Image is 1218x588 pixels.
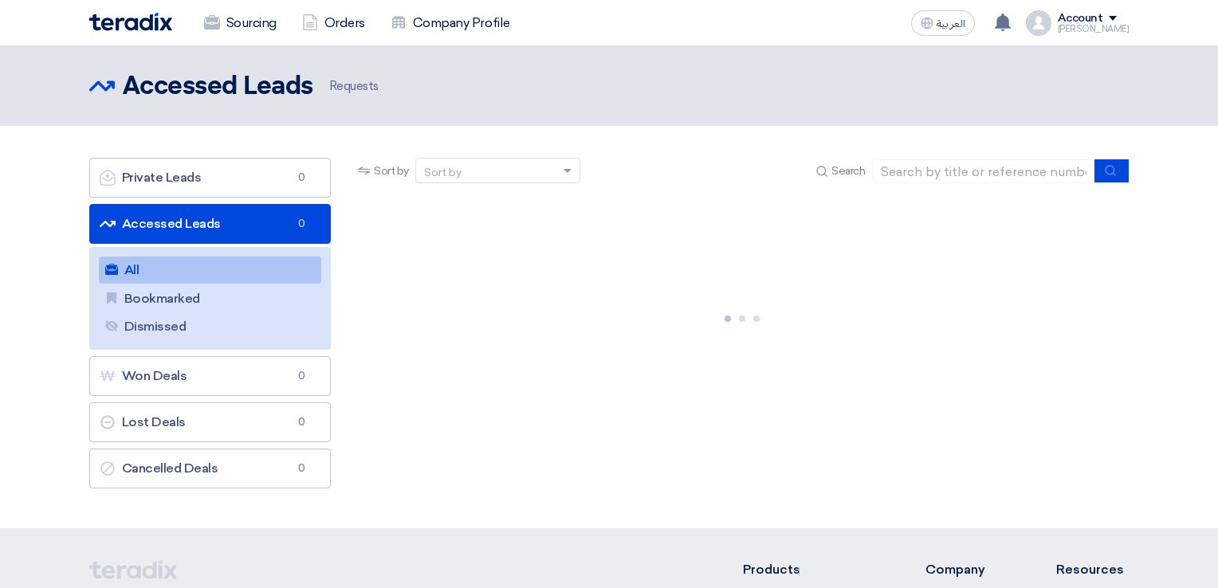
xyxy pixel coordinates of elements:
[911,10,975,36] button: العربية
[378,6,523,41] a: Company Profile
[424,164,462,181] div: Sort by
[1058,25,1130,33] div: [PERSON_NAME]
[292,170,311,186] span: 0
[89,158,332,198] a: Private Leads0
[89,204,332,244] a: Accessed Leads0
[292,461,311,476] span: 0
[374,163,409,179] span: Sort by
[326,77,379,96] span: Requests
[292,368,311,384] span: 0
[1056,560,1130,579] li: Resources
[292,216,311,232] span: 0
[99,257,322,284] a: All
[89,13,172,31] img: Teradix logo
[1058,12,1103,25] div: Account
[292,414,311,430] span: 0
[925,560,1008,579] li: Company
[743,560,878,579] li: Products
[1026,10,1051,36] img: profile_test.png
[831,163,865,179] span: Search
[89,449,332,488] a: Cancelled Deals0
[937,18,965,29] span: العربية
[289,6,378,41] a: Orders
[123,71,313,103] h2: Accessed Leads
[89,356,332,396] a: Won Deals0
[89,402,332,442] a: Lost Deals0
[99,285,322,312] a: Bookmarked
[99,313,322,340] a: Dismissed
[191,6,289,41] a: Sourcing
[872,159,1095,183] input: Search by title or reference number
